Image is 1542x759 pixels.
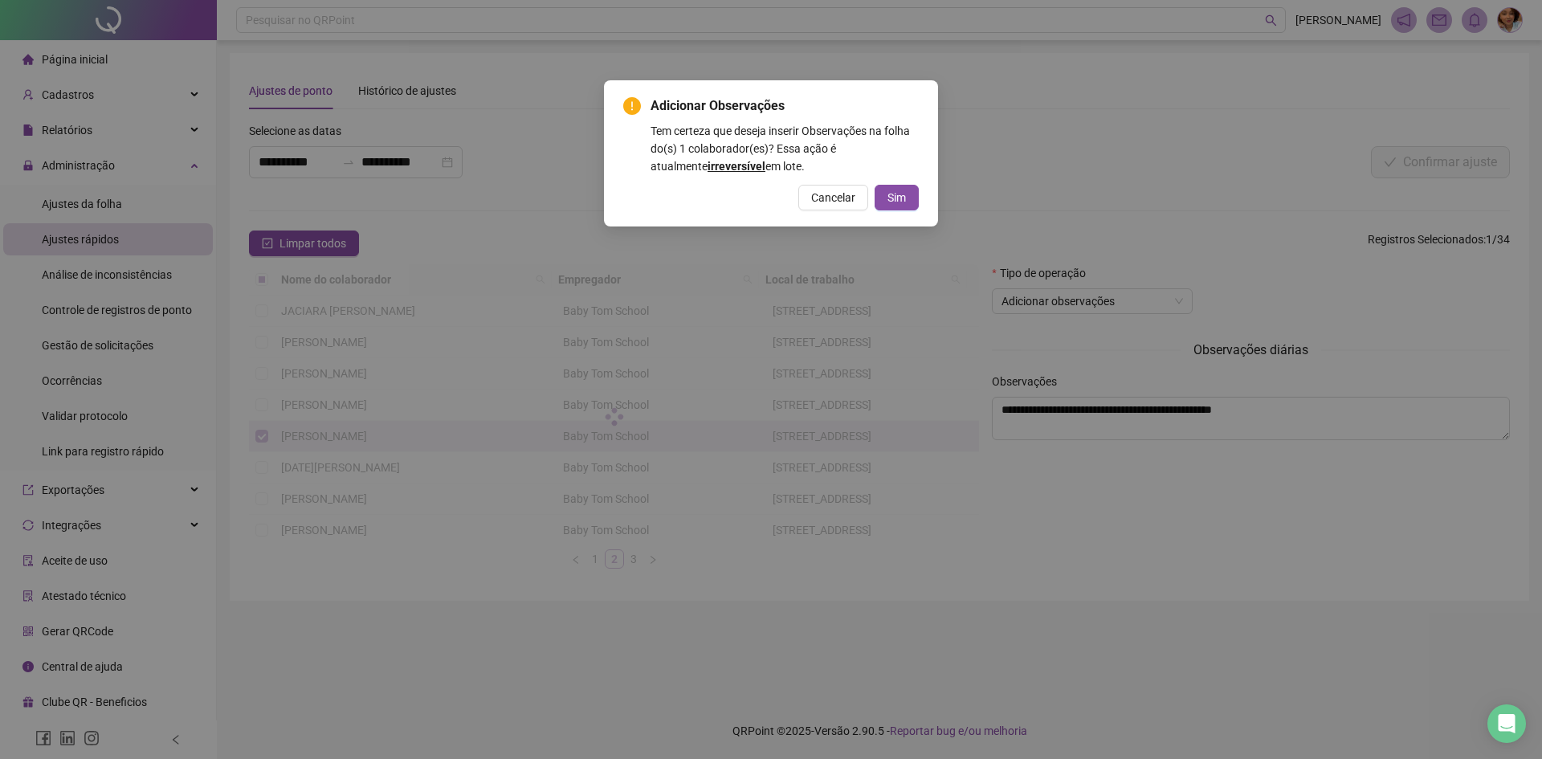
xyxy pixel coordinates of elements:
b: irreversível [708,160,765,173]
span: Cancelar [811,189,855,206]
div: Tem certeza que deseja inserir Observações na folha do(s) 1 colaborador(es)? Essa ação é atualmen... [651,122,919,175]
button: Cancelar [798,185,868,210]
div: Open Intercom Messenger [1487,704,1526,743]
span: Sim [887,189,906,206]
span: exclamation-circle [623,97,641,115]
button: Sim [875,185,919,210]
span: Adicionar Observações [651,96,919,116]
